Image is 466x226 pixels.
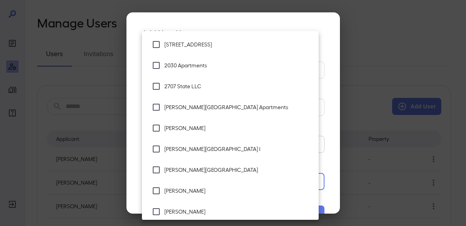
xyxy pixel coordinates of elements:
span: [PERSON_NAME] [164,124,312,132]
span: [PERSON_NAME] [164,187,312,195]
span: [PERSON_NAME][GEOGRAPHIC_DATA] I [164,145,312,153]
span: [PERSON_NAME][GEOGRAPHIC_DATA] Apartments [164,103,312,111]
span: 2030 Apartments [164,62,312,69]
span: [STREET_ADDRESS] [164,41,312,48]
span: 2707 State LLC [164,82,312,90]
span: [PERSON_NAME] [164,208,312,216]
span: [PERSON_NAME][GEOGRAPHIC_DATA] [164,166,312,174]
